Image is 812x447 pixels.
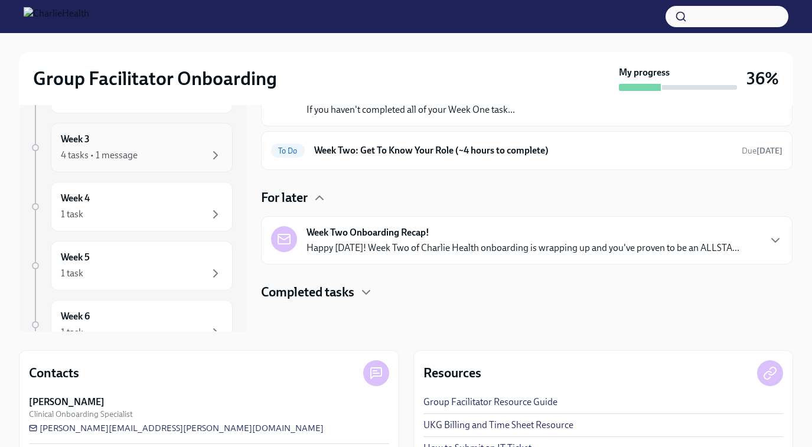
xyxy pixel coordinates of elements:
div: 1 task [61,267,83,280]
h4: For later [261,189,308,207]
h4: Completed tasks [261,283,354,301]
h6: Week 4 [61,192,90,205]
h6: Week 6 [61,310,90,323]
img: CharlieHealth [24,7,89,26]
h6: Week 3 [61,133,90,146]
span: Due [742,146,782,156]
h4: Resources [423,364,481,382]
a: UKG Billing and Time Sheet Resource [423,419,573,432]
div: For later [261,189,793,207]
span: To Do [271,146,305,155]
a: Week 51 task [30,241,233,291]
a: Week 41 task [30,182,233,231]
a: Group Facilitator Resource Guide [423,396,557,409]
strong: [PERSON_NAME] [29,396,105,409]
h3: 36% [746,68,779,89]
a: Week 34 tasks • 1 message [30,123,233,172]
strong: My progress [619,66,670,79]
strong: Week Two Onboarding Recap! [306,226,429,239]
a: To DoWeek Two: Get To Know Your Role (~4 hours to complete)Due[DATE] [271,141,782,160]
a: Week 61 task [30,300,233,350]
a: [PERSON_NAME][EMAIL_ADDRESS][PERSON_NAME][DOMAIN_NAME] [29,422,324,434]
div: 1 task [61,208,83,221]
p: Happy [DATE]! Week Two of Charlie Health onboarding is wrapping up and you've proven to be an ALL... [306,242,739,255]
span: August 18th, 2025 10:00 [742,145,782,156]
span: Clinical Onboarding Specialist [29,409,133,420]
div: 4 tasks • 1 message [61,149,138,162]
div: 1 task [61,326,83,339]
p: If you haven't completed all of your Week One task... [306,103,515,116]
strong: [DATE] [756,146,782,156]
h6: Week Two: Get To Know Your Role (~4 hours to complete) [314,144,732,157]
div: Completed tasks [261,283,793,301]
h2: Group Facilitator Onboarding [33,67,277,90]
h4: Contacts [29,364,79,382]
h6: Week 5 [61,251,90,264]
